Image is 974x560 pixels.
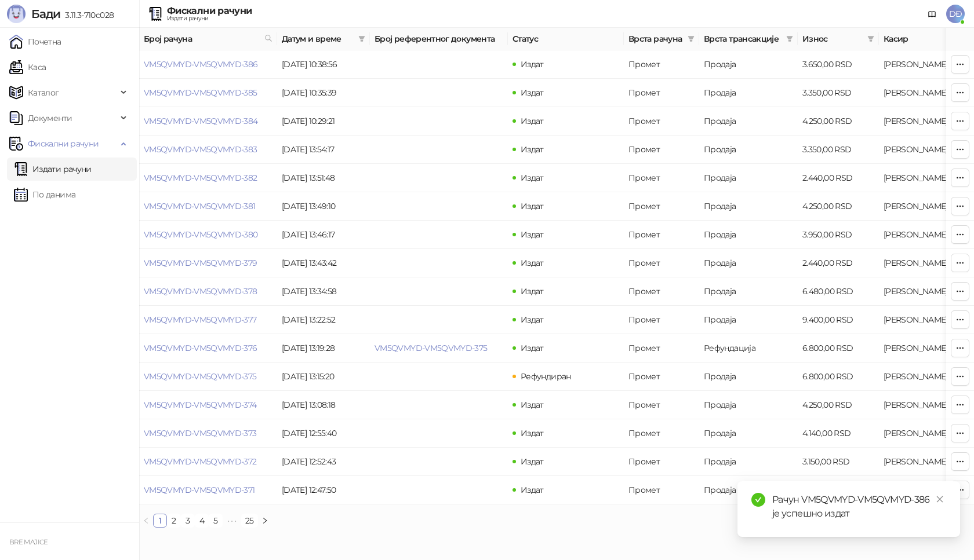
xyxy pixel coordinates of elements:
td: [DATE] 12:47:50 [277,476,370,504]
span: filter [784,30,795,47]
span: left [143,517,150,524]
td: Промет [624,249,699,277]
td: 3.950,00 RSD [798,221,879,249]
span: filter [786,35,793,42]
span: Износ [802,32,863,45]
span: filter [867,35,874,42]
span: Издат [521,343,544,353]
a: VM5QVMYD-VM5QVMYD-386 [144,59,258,69]
td: VM5QVMYD-VM5QVMYD-378 [139,277,277,306]
th: Број рачуна [139,28,277,50]
div: Рачун VM5QVMYD-VM5QVMYD-386 је успешно издат [772,493,946,521]
span: Фискални рачуни [28,132,99,155]
td: Продаја [699,164,798,192]
a: VM5QVMYD-VM5QVMYD-379 [144,258,257,268]
td: Промет [624,107,699,136]
a: VM5QVMYD-VM5QVMYD-374 [144,400,257,410]
td: Промет [624,164,699,192]
td: Продаја [699,476,798,504]
td: [DATE] 13:15:20 [277,363,370,391]
td: Продаја [699,136,798,164]
span: DĐ [946,5,965,23]
a: 1 [154,514,166,527]
td: VM5QVMYD-VM5QVMYD-379 [139,249,277,277]
span: Издат [521,400,544,410]
td: Продаја [699,79,798,107]
span: Издат [521,144,544,155]
td: VM5QVMYD-VM5QVMYD-384 [139,107,277,136]
a: 2 [168,514,180,527]
td: Продаја [699,391,798,419]
a: Close [933,493,946,506]
span: Издат [521,428,544,438]
a: Документација [923,5,942,23]
span: Издат [521,456,544,467]
button: right [258,514,272,528]
td: 4.140,00 RSD [798,419,879,448]
td: [DATE] 13:19:28 [277,334,370,363]
span: filter [685,30,697,47]
a: VM5QVMYD-VM5QVMYD-382 [144,173,257,183]
td: 2.440,00 RSD [798,164,879,192]
td: [DATE] 13:08:18 [277,391,370,419]
li: 25 [241,514,258,528]
a: VM5QVMYD-VM5QVMYD-376 [144,343,257,353]
a: VM5QVMYD-VM5QVMYD-371 [144,485,255,495]
td: Продаја [699,249,798,277]
a: VM5QVMYD-VM5QVMYD-383 [144,144,257,155]
td: VM5QVMYD-VM5QVMYD-383 [139,136,277,164]
a: VM5QVMYD-VM5QVMYD-373 [144,428,257,438]
td: VM5QVMYD-VM5QVMYD-380 [139,221,277,249]
li: 5 [209,514,223,528]
span: Врста трансакције [704,32,782,45]
span: Издат [521,173,544,183]
td: Промет [624,192,699,221]
a: 3 [181,514,194,527]
td: 3.350,00 RSD [798,79,879,107]
div: Фискални рачуни [167,6,252,16]
td: VM5QVMYD-VM5QVMYD-372 [139,448,277,476]
td: [DATE] 12:55:40 [277,419,370,448]
td: Рефундација [699,334,798,363]
td: Промет [624,50,699,79]
span: Издат [521,229,544,240]
a: Почетна [9,30,61,53]
span: Каталог [28,81,59,104]
td: 7.540,00 RSD [798,476,879,504]
span: filter [865,30,877,47]
td: 4.250,00 RSD [798,391,879,419]
a: VM5QVMYD-VM5QVMYD-375 [375,343,488,353]
span: ••• [223,514,241,528]
td: Промет [624,448,699,476]
li: Следећих 5 Страна [223,514,241,528]
span: 3.11.3-710c028 [60,10,114,20]
td: 3.650,00 RSD [798,50,879,79]
a: VM5QVMYD-VM5QVMYD-375 [144,371,257,382]
th: Врста трансакције [699,28,798,50]
td: [DATE] 10:29:21 [277,107,370,136]
span: Издат [521,314,544,325]
span: Датум и време [282,32,354,45]
a: VM5QVMYD-VM5QVMYD-381 [144,201,256,211]
td: VM5QVMYD-VM5QVMYD-376 [139,334,277,363]
td: 6.800,00 RSD [798,334,879,363]
span: Издат [521,286,544,297]
a: VM5QVMYD-VM5QVMYD-377 [144,314,257,325]
td: VM5QVMYD-VM5QVMYD-381 [139,192,277,221]
td: VM5QVMYD-VM5QVMYD-382 [139,164,277,192]
a: VM5QVMYD-VM5QVMYD-384 [144,116,258,126]
td: Промет [624,136,699,164]
td: Промет [624,363,699,391]
td: 6.800,00 RSD [798,363,879,391]
td: VM5QVMYD-VM5QVMYD-373 [139,419,277,448]
td: Продаја [699,363,798,391]
th: Број референтног документа [370,28,508,50]
span: Издат [521,87,544,98]
span: filter [356,30,368,47]
td: Промет [624,334,699,363]
td: VM5QVMYD-VM5QVMYD-377 [139,306,277,334]
td: Продаја [699,192,798,221]
a: 4 [195,514,208,527]
a: Каса [9,56,46,79]
td: [DATE] 13:43:42 [277,249,370,277]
